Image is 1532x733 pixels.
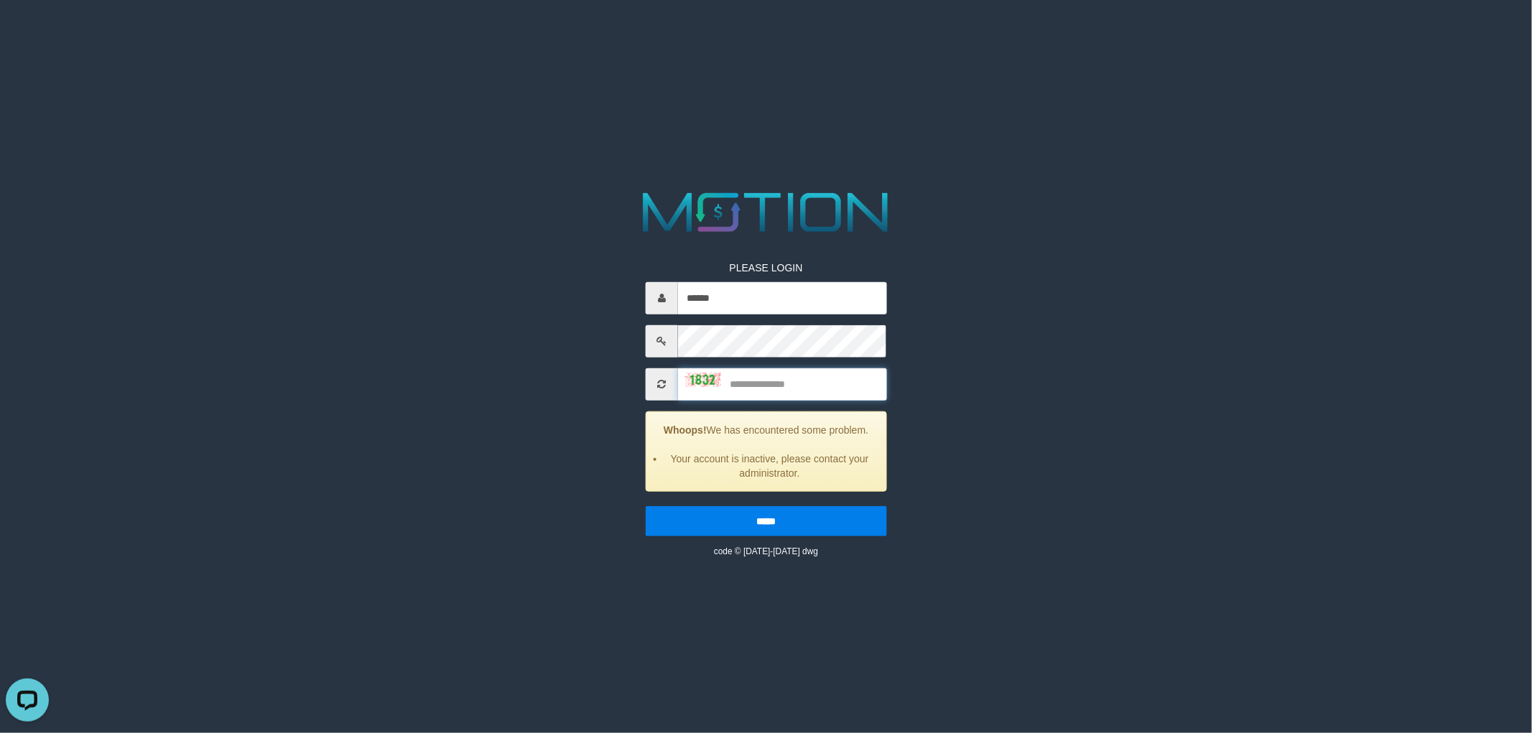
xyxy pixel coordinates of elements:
[664,424,707,435] strong: Whoops!
[6,6,49,49] button: Open LiveChat chat widget
[714,546,818,556] small: code © [DATE]-[DATE] dwg
[632,186,900,239] img: MOTION_logo.png
[646,411,887,491] div: We has encountered some problem.
[685,373,721,387] img: captcha
[646,260,887,274] p: PLEASE LOGIN
[664,451,876,480] li: Your account is inactive, please contact your administrator.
